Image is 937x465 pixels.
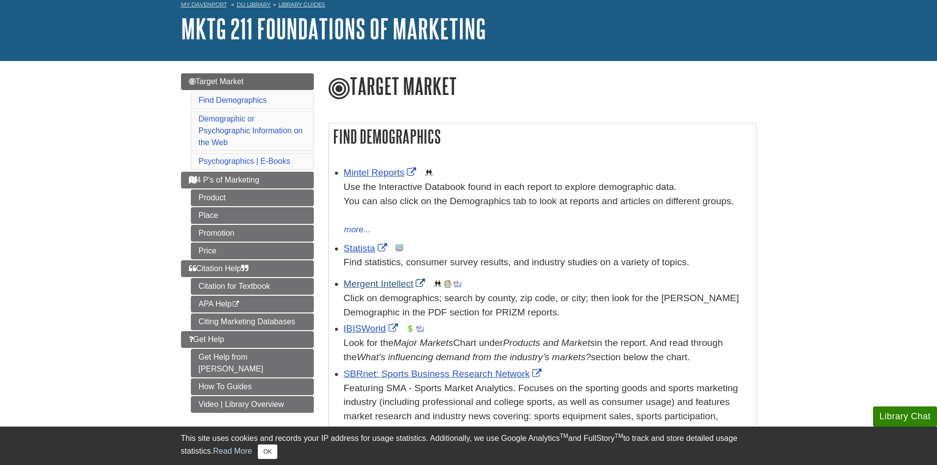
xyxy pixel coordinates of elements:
a: Price [191,243,314,259]
img: Demographics [434,280,442,288]
button: more... [344,223,371,237]
a: Link opens in new window [344,279,428,289]
img: Statistics [395,244,403,252]
a: Citing Marketing Databases [191,313,314,330]
button: Close [258,444,277,459]
a: Get Help from [PERSON_NAME] [191,349,314,377]
a: Psychographics | E-Books [199,157,290,165]
i: What’s influencing demand from the industry’s markets? [357,352,591,362]
p: Find statistics, consumer survey results, and industry studies on a variety of topics. [344,255,751,270]
img: Industry Report [416,325,424,333]
span: Target Market [189,77,244,86]
a: Link opens in new window [344,243,390,253]
img: Industry Report [453,280,461,288]
a: My Davenport [181,0,227,9]
a: Place [191,207,314,224]
span: Citation Help [189,264,249,273]
a: Promotion [191,225,314,242]
a: Find Demographics [199,96,267,104]
a: Get Help [181,331,314,348]
h2: Find Demographics [329,124,756,150]
a: Citation for Textbook [191,278,314,295]
div: This site uses cookies and records your IP address for usage statistics. Additionally, we use Goo... [181,433,756,459]
a: Target Market [181,73,314,90]
a: Read More [213,447,252,455]
i: This link opens in a new window [232,301,240,308]
a: Link opens in new window [344,323,400,334]
div: Click on demographics; search by county, zip code, or city; then look for the [PERSON_NAME] Demog... [344,291,751,320]
a: Video | Library Overview [191,396,314,413]
button: Library Chat [873,406,937,427]
img: Demographics [425,169,433,177]
sup: TM [560,433,568,439]
a: Product [191,189,314,206]
a: 4 P's of Marketing [181,172,314,188]
div: Use the Interactive Databook found in each report to explore demographic data. You can also click... [344,180,751,222]
div: Look for the Chart under in the report. And read through the section below the chart. [344,336,751,365]
img: Financial Report [406,325,414,333]
img: Company Information [444,280,452,288]
a: APA Help [191,296,314,312]
span: 4 P's of Marketing [189,176,260,184]
h1: Target Market [329,73,756,101]
sup: TM [615,433,623,439]
a: MKTG 211 Foundations of Marketing [181,13,486,44]
a: DU Library [237,1,271,8]
a: Demographic or Psychographic Information on the Web [199,115,303,147]
i: Products and Markets [503,338,595,348]
span: Get Help [189,335,224,343]
a: Link opens in new window [344,167,419,178]
a: Library Guides [278,1,325,8]
a: Citation Help [181,260,314,277]
a: How To Guides [191,378,314,395]
a: Link opens in new window [344,369,544,379]
p: Featuring SMA - Sports Market Analytics. Focuses on the sporting goods and sports marketing indus... [344,381,751,438]
i: Major Markets [393,338,453,348]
